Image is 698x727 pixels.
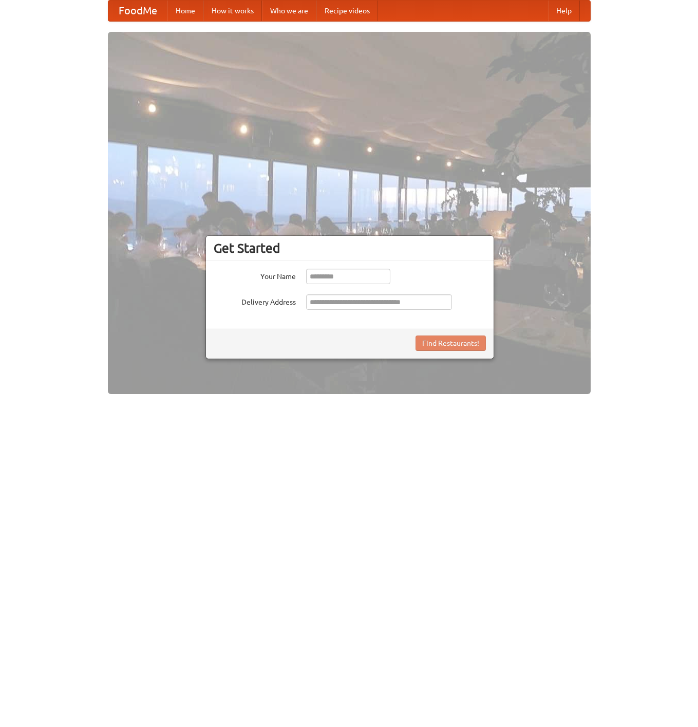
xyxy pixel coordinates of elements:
[214,240,486,256] h3: Get Started
[167,1,203,21] a: Home
[548,1,580,21] a: Help
[416,335,486,351] button: Find Restaurants!
[214,294,296,307] label: Delivery Address
[262,1,316,21] a: Who we are
[316,1,378,21] a: Recipe videos
[108,1,167,21] a: FoodMe
[203,1,262,21] a: How it works
[214,269,296,282] label: Your Name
